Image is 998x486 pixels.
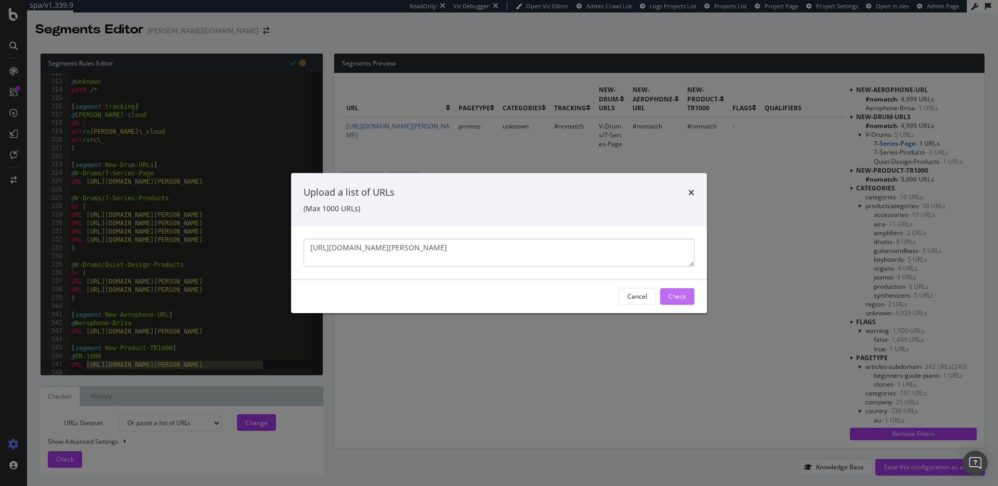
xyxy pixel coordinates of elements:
[619,288,656,304] button: Cancel
[963,451,988,476] div: Open Intercom Messenger
[627,292,647,301] div: Cancel
[304,203,694,213] div: (Max 1000 URLs)
[291,173,707,313] div: modal
[660,288,694,304] button: Check
[668,292,686,301] div: Check
[688,186,694,199] div: times
[304,238,694,266] textarea: [URL][DOMAIN_NAME][PERSON_NAME]
[304,186,395,199] div: Upload a list of URLs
